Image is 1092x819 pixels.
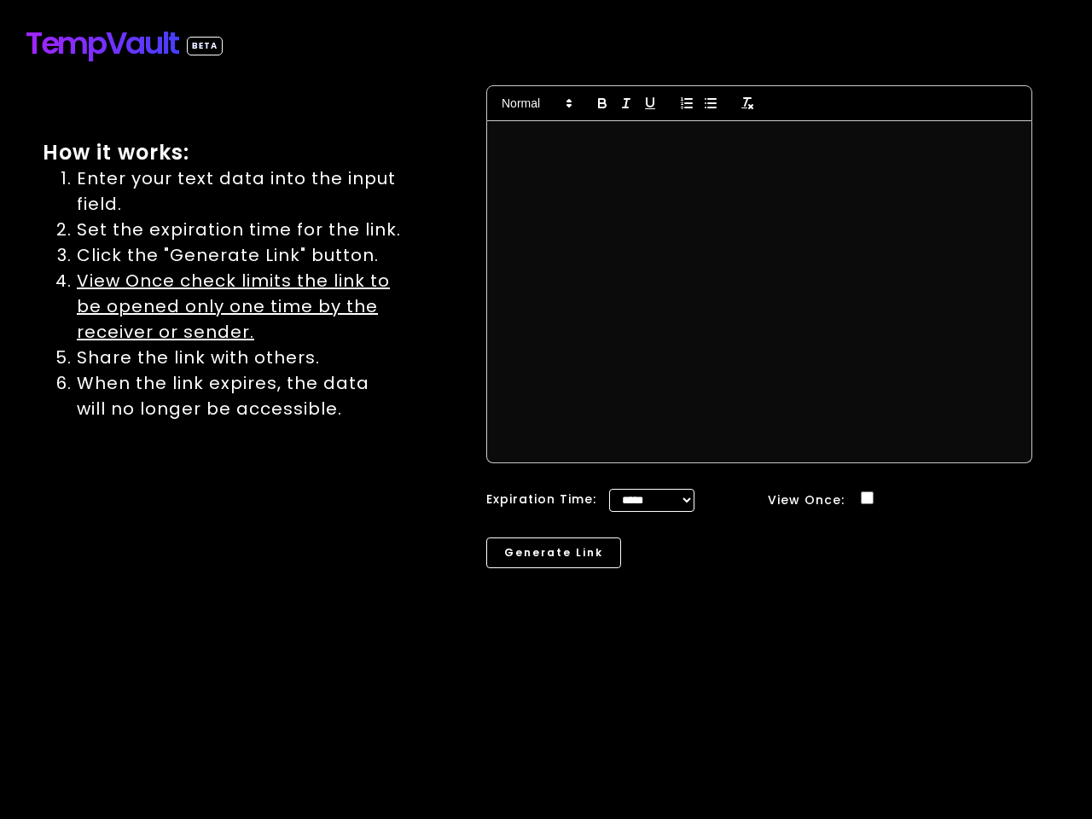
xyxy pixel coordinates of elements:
li: Enter your text data into the input field. [77,166,401,217]
label: View Once: [768,491,845,508]
p: BETA [192,39,218,53]
span: View Once check limits the link to be opened only one time by the receiver or sender. [77,269,390,344]
li: Share the link with others. [77,345,401,370]
label: Expiration Time: [486,491,596,508]
button: Generate Link [486,537,621,568]
li: When the link expires, the data will no longer be accessible. [77,370,401,421]
li: Click the "Generate Link" button. [77,242,401,268]
h1: How it works: [43,140,401,166]
li: Set the expiration time for the link. [77,217,401,242]
a: TempVault [26,20,223,67]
